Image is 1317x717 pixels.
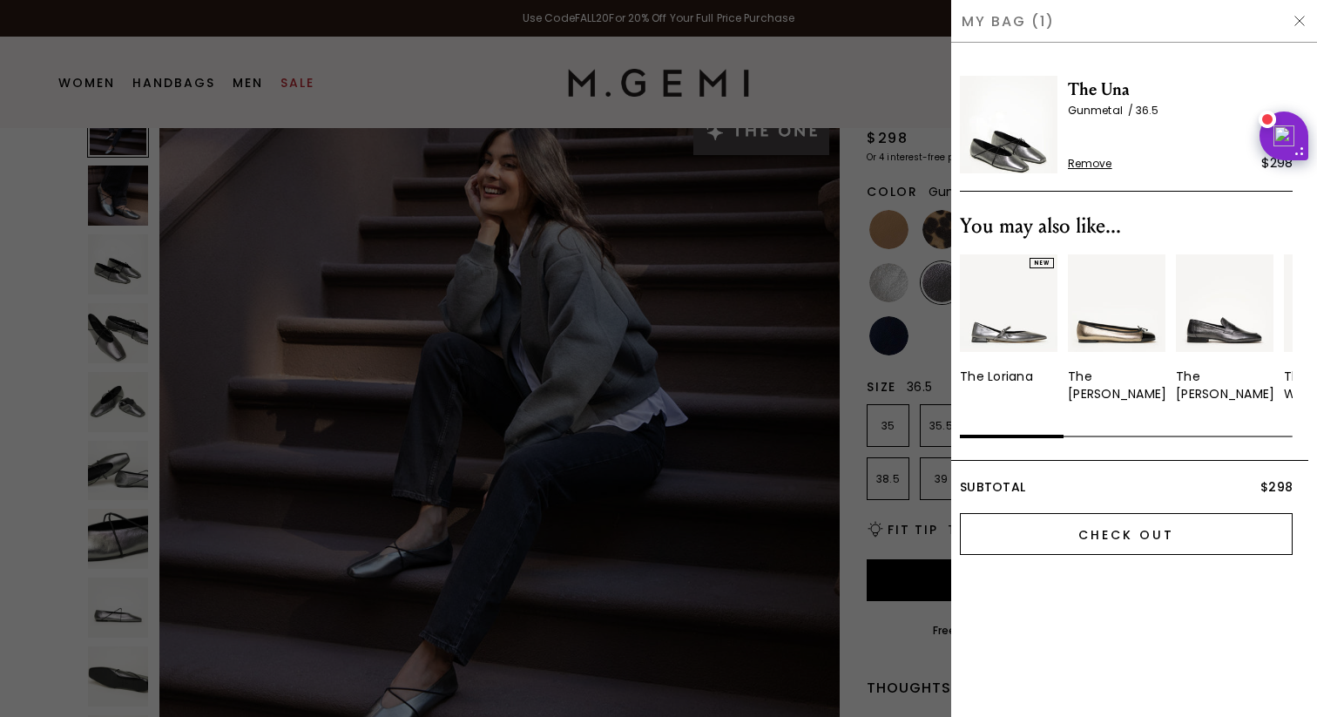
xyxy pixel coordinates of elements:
a: The [PERSON_NAME] [1068,254,1165,402]
a: NEWThe Loriana [960,254,1057,385]
span: Subtotal [960,478,1025,496]
div: NEW [1030,258,1054,268]
span: $298 [1260,478,1293,496]
input: Check Out [960,513,1293,555]
div: 3 / 10 [1176,254,1273,402]
img: v_12592_01_Main_New_TheRosa_AntiqueGoldWithBlack_NappaAndMetallicLeather_290x387_crop_center.jpg [1068,254,1165,352]
span: Remove [1068,157,1112,171]
img: Hide Drawer [1293,14,1307,28]
span: Gunmetal [1068,103,1136,118]
span: 36.5 [1136,103,1158,118]
div: The Loriana [960,368,1033,385]
img: The Una [960,76,1057,173]
img: 7245283196987_01_Main_New_TheSaccaDonna_DarkGunmetal_NappaMetal_290x387_crop_center.jpg [1176,254,1273,352]
span: The Una [1068,76,1293,104]
div: $298 [1261,152,1293,173]
div: You may also like... [960,213,1293,240]
div: The [PERSON_NAME] [1176,368,1274,402]
a: The [PERSON_NAME] [1176,254,1273,402]
div: The [PERSON_NAME] [1068,368,1166,402]
img: 7385131286587_01_Main_New_TheLoriana_Gunmetal_MetallicLeaher_290x387_crop_center.jpg [960,254,1057,352]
